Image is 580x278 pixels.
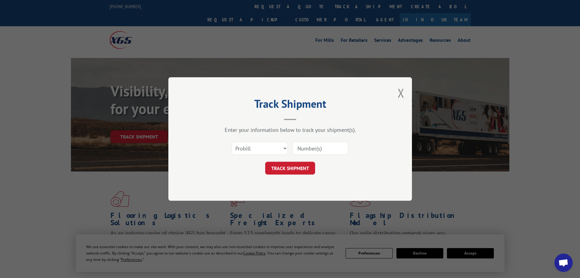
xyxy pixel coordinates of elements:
button: Close modal [398,85,404,101]
div: Enter your information below to track your shipment(s). [199,126,381,133]
h2: Track Shipment [199,99,381,111]
div: Open chat [554,254,573,272]
input: Number(s) [292,142,348,155]
button: TRACK SHIPMENT [265,162,315,175]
